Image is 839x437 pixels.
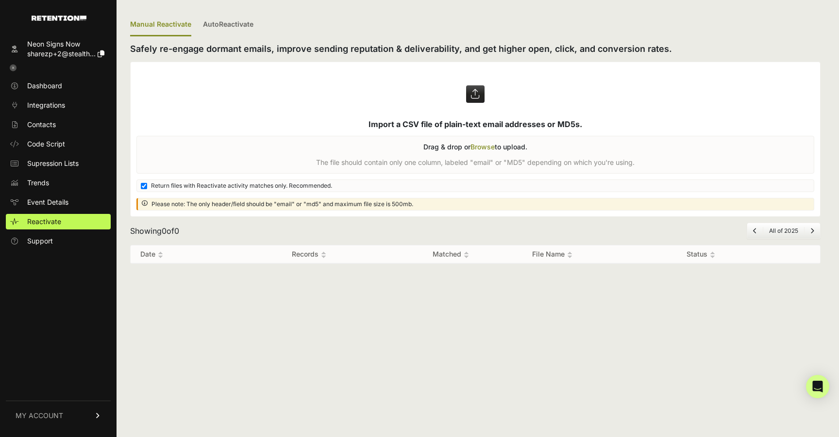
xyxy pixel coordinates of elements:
span: Trends [27,178,49,188]
span: Reactivate [27,217,61,227]
a: Next [810,227,814,234]
th: Matched [379,245,523,263]
img: no_sort-eaf950dc5ab64cae54d48a5578032e96f70b2ecb7d747501f34c8f2db400fb66.gif [464,251,469,259]
img: no_sort-eaf950dc5ab64cae54d48a5578032e96f70b2ecb7d747501f34c8f2db400fb66.gif [158,251,163,259]
span: Supression Lists [27,159,79,168]
a: AutoReactivate [203,14,253,36]
div: Showing of [130,225,179,237]
span: Return files with Reactivate activity matches only. Recommended. [151,182,332,190]
a: Integrations [6,97,111,113]
span: MY ACCOUNT [16,411,63,421]
img: no_sort-eaf950dc5ab64cae54d48a5578032e96f70b2ecb7d747501f34c8f2db400fb66.gif [321,251,326,259]
a: Event Details [6,194,111,210]
th: Records [239,245,378,263]
h2: Safely re-engage dormant emails, improve sending reputation & deliverability, and get higher open... [130,42,821,56]
a: Reactivate [6,214,111,229]
img: no_sort-eaf950dc5ab64cae54d48a5578032e96f70b2ecb7d747501f34c8f2db400fb66.gif [710,251,715,259]
span: Contacts [27,120,56,129]
div: Neon Signs Now [27,39,104,49]
span: Dashboard [27,81,62,91]
li: All of 2025 [763,227,804,235]
a: Neon Signs Now sharezp+2@stealth... [6,36,111,62]
a: Dashboard [6,78,111,94]
a: Contacts [6,117,111,132]
img: no_sort-eaf950dc5ab64cae54d48a5578032e96f70b2ecb7d747501f34c8f2db400fb66.gif [567,251,572,259]
th: Status [677,245,801,263]
span: Event Details [27,197,68,207]
th: File Name [522,245,676,263]
a: Support [6,233,111,249]
a: Code Script [6,136,111,152]
span: 0 [162,226,167,236]
a: MY ACCOUNT [6,401,111,430]
span: Support [27,236,53,246]
th: Date [131,245,239,263]
span: Integrations [27,100,65,110]
div: Manual Reactivate [130,14,191,36]
span: 0 [174,226,179,236]
span: sharezp+2@stealth... [27,49,96,58]
a: Supression Lists [6,156,111,171]
a: Previous [753,227,757,234]
input: Return files with Reactivate activity matches only. Recommended. [141,183,147,189]
img: Retention.com [32,16,86,21]
div: Open Intercom Messenger [806,375,829,398]
a: Trends [6,175,111,191]
nav: Page navigation [747,223,821,239]
span: Code Script [27,139,65,149]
